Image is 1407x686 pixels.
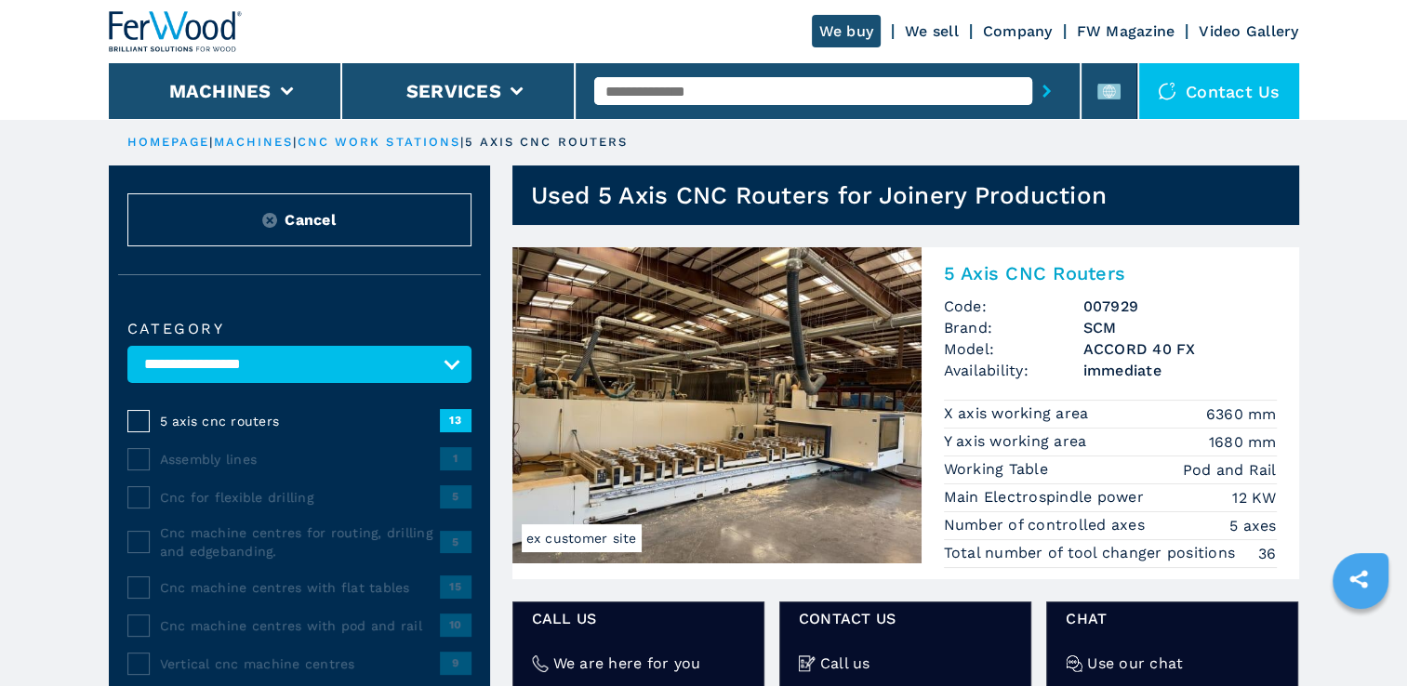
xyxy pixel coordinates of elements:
[944,296,1083,317] span: Code:
[1335,556,1382,602] a: sharethis
[1206,403,1277,425] em: 6360 mm
[799,655,816,672] img: Call us
[1232,487,1276,508] em: 12 KW
[553,653,701,674] h4: We are here for you
[160,488,440,507] span: Cnc for flexible drilling
[1209,431,1277,453] em: 1680 mm
[262,213,277,228] img: Reset
[944,515,1150,535] p: Number of controlled axes
[905,22,959,40] a: We sell
[944,403,1094,424] p: X axis working area
[944,338,1083,360] span: Model:
[1199,22,1298,40] a: Video Gallery
[1083,296,1277,317] h3: 007929
[160,412,440,430] span: 5 axis cnc routers
[812,15,882,47] a: We buy
[440,447,471,469] span: 1
[522,524,642,552] span: ex customer site
[214,135,294,149] a: machines
[1066,655,1082,672] img: Use our chat
[1139,63,1299,119] div: Contact us
[160,654,440,673] span: Vertical cnc machine centres
[532,608,745,629] span: Call us
[160,616,440,635] span: Cnc machine centres with pod and rail
[160,523,440,561] span: Cnc machine centres for routing, drilling and edgebanding.
[1258,543,1277,564] em: 36
[160,450,440,468] span: Assembly lines
[460,135,464,149] span: |
[440,485,471,508] span: 5
[406,80,501,102] button: Services
[209,135,213,149] span: |
[820,653,870,674] h4: Call us
[944,543,1241,563] p: Total number of tool changer positions
[983,22,1053,40] a: Company
[1158,82,1176,100] img: Contact us
[944,487,1149,508] p: Main Electrospindle power
[293,135,297,149] span: |
[512,247,922,563] img: 5 Axis CNC Routers SCM ACCORD 40 FX
[169,80,272,102] button: Machines
[532,655,549,672] img: We are here for you
[127,193,471,246] button: ResetCancel
[440,409,471,431] span: 13
[512,247,1299,579] a: 5 Axis CNC Routers SCM ACCORD 40 FXex customer site5 Axis CNC RoutersCode:007929Brand:SCMModel:AC...
[160,578,440,597] span: Cnc machine centres with flat tables
[109,11,243,52] img: Ferwood
[440,652,471,674] span: 9
[285,209,336,231] span: Cancel
[944,459,1054,480] p: Working Table
[127,135,210,149] a: HOMEPAGE
[1328,602,1393,672] iframe: Chat
[1077,22,1175,40] a: FW Magazine
[944,262,1277,284] h2: 5 Axis CNC Routers
[1032,70,1061,112] button: submit-button
[799,608,1012,629] span: CONTACT US
[1087,653,1183,674] h4: Use our chat
[1066,608,1279,629] span: Chat
[531,180,1108,210] h1: Used 5 Axis CNC Routers for Joinery Production
[1083,360,1277,381] span: immediate
[440,575,471,598] span: 15
[298,135,461,149] a: cnc work stations
[440,531,471,553] span: 5
[944,360,1083,381] span: Availability:
[127,322,471,336] label: Category
[1083,317,1277,338] h3: SCM
[944,431,1092,452] p: Y axis working area
[1083,338,1277,360] h3: ACCORD 40 FX
[464,134,628,151] p: 5 axis cnc routers
[1183,459,1277,481] em: Pod and Rail
[944,317,1083,338] span: Brand:
[440,613,471,636] span: 10
[1229,515,1277,536] em: 5 axes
